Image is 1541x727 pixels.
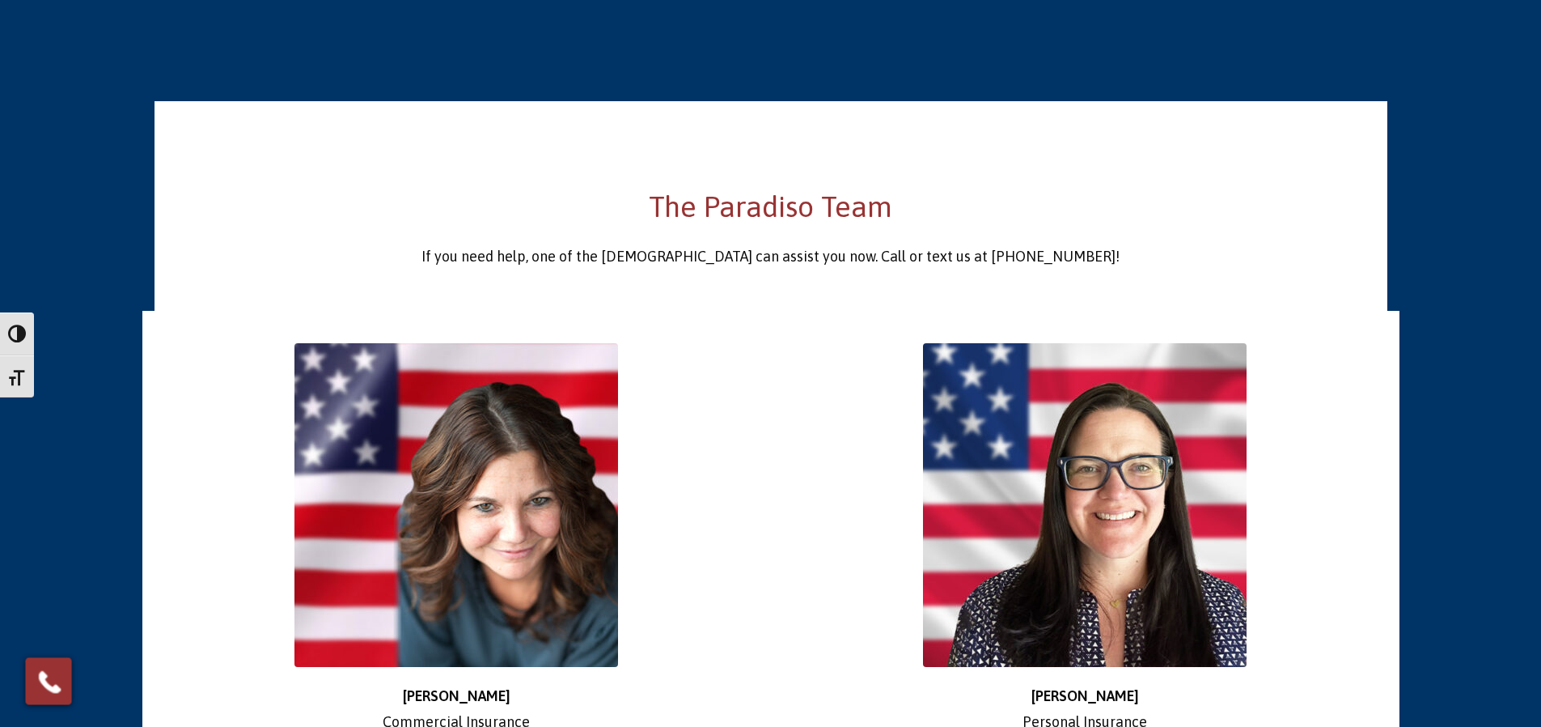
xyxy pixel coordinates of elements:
strong: [PERSON_NAME] [403,687,510,704]
img: Jennifer-500x500 [923,343,1247,667]
img: Stephanie_500x500 [294,343,618,667]
strong: [PERSON_NAME] [1031,687,1139,704]
img: Phone icon [36,667,64,695]
p: If you need help, one of the [DEMOGRAPHIC_DATA] can assist you now. Call or text us at [PHONE_NUM... [167,244,1375,270]
h2: The Paradiso Team [167,186,1375,227]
